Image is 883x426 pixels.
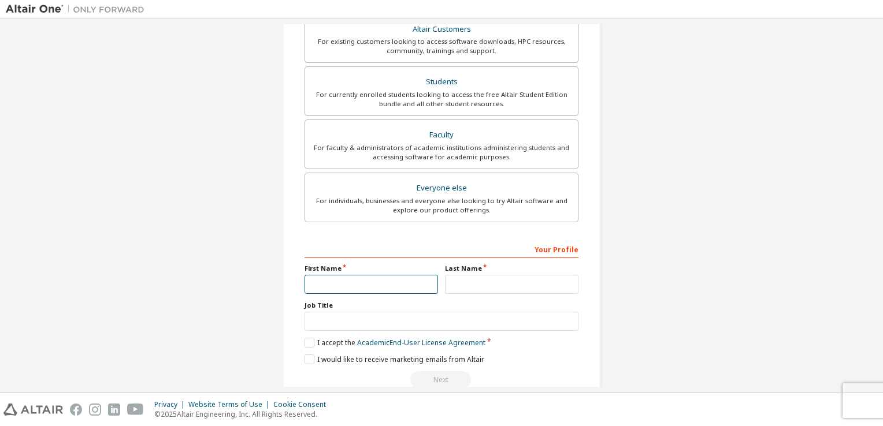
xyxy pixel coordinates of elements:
div: Privacy [154,400,188,409]
div: Everyone else [312,180,571,196]
div: For faculty & administrators of academic institutions administering students and accessing softwa... [312,143,571,162]
img: linkedin.svg [108,403,120,416]
label: Last Name [445,264,578,273]
div: Your Profile [305,240,578,258]
label: Job Title [305,301,578,310]
p: © 2025 Altair Engineering, Inc. All Rights Reserved. [154,409,333,419]
label: I accept the [305,338,485,347]
div: Read and acccept EULA to continue [305,371,578,388]
img: facebook.svg [70,403,82,416]
img: Altair One [6,3,150,15]
div: For existing customers looking to access software downloads, HPC resources, community, trainings ... [312,37,571,55]
a: Academic End-User License Agreement [357,338,485,347]
div: Students [312,74,571,90]
img: instagram.svg [89,403,101,416]
label: First Name [305,264,438,273]
img: altair_logo.svg [3,403,63,416]
div: Altair Customers [312,21,571,38]
div: For currently enrolled students looking to access the free Altair Student Edition bundle and all ... [312,90,571,109]
div: Website Terms of Use [188,400,273,409]
div: Faculty [312,127,571,143]
div: Cookie Consent [273,400,333,409]
div: For individuals, businesses and everyone else looking to try Altair software and explore our prod... [312,196,571,215]
label: I would like to receive marketing emails from Altair [305,354,484,364]
img: youtube.svg [127,403,144,416]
